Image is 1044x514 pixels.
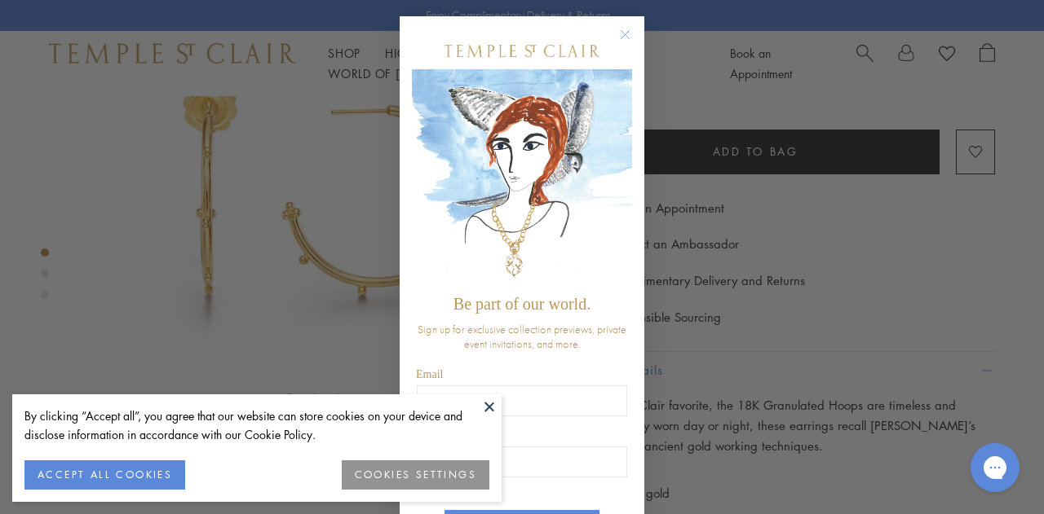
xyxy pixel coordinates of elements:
[418,322,626,351] span: Sign up for exclusive collection previews, private event invitations, and more.
[453,295,591,313] span: Be part of our world.
[24,460,185,490] button: ACCEPT ALL COOKIES
[416,368,443,380] span: Email
[445,45,599,57] img: Temple St. Clair
[417,385,627,416] input: Email
[24,406,489,444] div: By clicking “Accept all”, you agree that our website can store cookies on your device and disclos...
[412,69,632,287] img: c4a9eb12-d91a-4d4a-8ee0-386386f4f338.jpeg
[962,437,1028,498] iframe: Gorgias live chat messenger
[342,460,489,490] button: COOKIES SETTINGS
[623,33,644,53] button: Close dialog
